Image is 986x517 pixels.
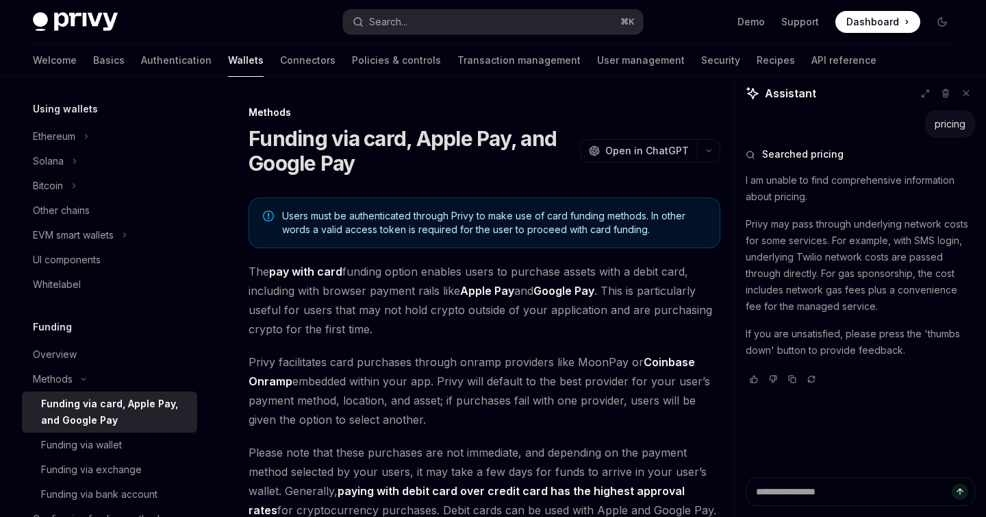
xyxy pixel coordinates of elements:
[41,486,157,503] div: Funding via bank account
[22,342,197,367] a: Overview
[784,372,800,386] button: Copy chat response
[746,372,762,386] button: Vote that response was good
[620,16,635,27] span: ⌘ K
[22,149,197,173] button: Toggle Solana section
[228,44,264,77] a: Wallets
[33,276,81,293] div: Whitelabel
[22,173,197,198] button: Toggle Bitcoin section
[33,178,63,194] div: Bitcoin
[141,44,212,77] a: Authentication
[737,15,765,29] a: Demo
[757,44,795,77] a: Recipes
[746,147,975,161] button: Searched pricing
[746,172,975,205] p: I am unable to find comprehensive information about pricing.
[22,392,197,433] a: Funding via card, Apple Pay, and Google Pay
[282,209,706,237] span: Users must be authenticated through Privy to make use of card funding methods. In other words a v...
[701,44,740,77] a: Security
[746,477,975,506] textarea: Ask a question...
[33,12,118,32] img: dark logo
[41,396,189,429] div: Funding via card, Apple Pay, and Google Pay
[249,106,720,119] div: Methods
[343,10,642,34] button: Open search
[269,265,342,278] strong: pay with card
[952,483,968,500] button: Send message
[765,372,781,386] button: Vote that response was not good
[249,352,720,429] span: Privy facilitates card purchases through onramp providers like MoonPay or embedded within your ap...
[762,147,844,161] span: Searched pricing
[280,44,336,77] a: Connectors
[33,319,72,335] h5: Funding
[457,44,581,77] a: Transaction management
[22,482,197,507] a: Funding via bank account
[33,252,101,268] div: UI components
[835,11,920,33] a: Dashboard
[263,211,274,221] svg: Note
[22,457,197,482] a: Funding via exchange
[765,85,816,101] span: Assistant
[41,461,142,478] div: Funding via exchange
[781,15,819,29] a: Support
[33,202,90,219] div: Other chains
[846,15,899,29] span: Dashboard
[352,44,441,77] a: Policies & controls
[22,367,197,392] button: Toggle Methods section
[935,117,965,131] div: pricing
[22,272,197,297] a: Whitelabel
[931,11,953,33] button: Toggle dark mode
[746,216,975,315] p: Privy may pass through underlying network costs for some services. For example, with SMS login, u...
[22,223,197,248] button: Toggle EVM smart wallets section
[803,372,820,386] button: Reload last chat
[22,433,197,457] a: Funding via wallet
[33,44,77,77] a: Welcome
[605,144,689,158] span: Open in ChatGPT
[41,437,122,453] div: Funding via wallet
[249,126,574,176] h1: Funding via card, Apple Pay, and Google Pay
[460,284,514,298] strong: Apple Pay
[249,262,720,339] span: The funding option enables users to purchase assets with a debit card, including with browser pay...
[22,198,197,223] a: Other chains
[33,101,98,117] h5: Using wallets
[369,14,407,30] div: Search...
[22,124,197,149] button: Toggle Ethereum section
[533,284,594,298] strong: Google Pay
[580,139,697,163] button: Open in ChatGPT
[811,44,876,77] a: API reference
[33,346,77,363] div: Overview
[33,153,64,169] div: Solana
[93,44,125,77] a: Basics
[33,371,73,387] div: Methods
[746,326,975,359] p: If you are unsatisfied, please press the 'thumbs down' button to provide feedback.
[33,128,75,145] div: Ethereum
[33,227,114,243] div: EVM smart wallets
[22,248,197,272] a: UI components
[597,44,685,77] a: User management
